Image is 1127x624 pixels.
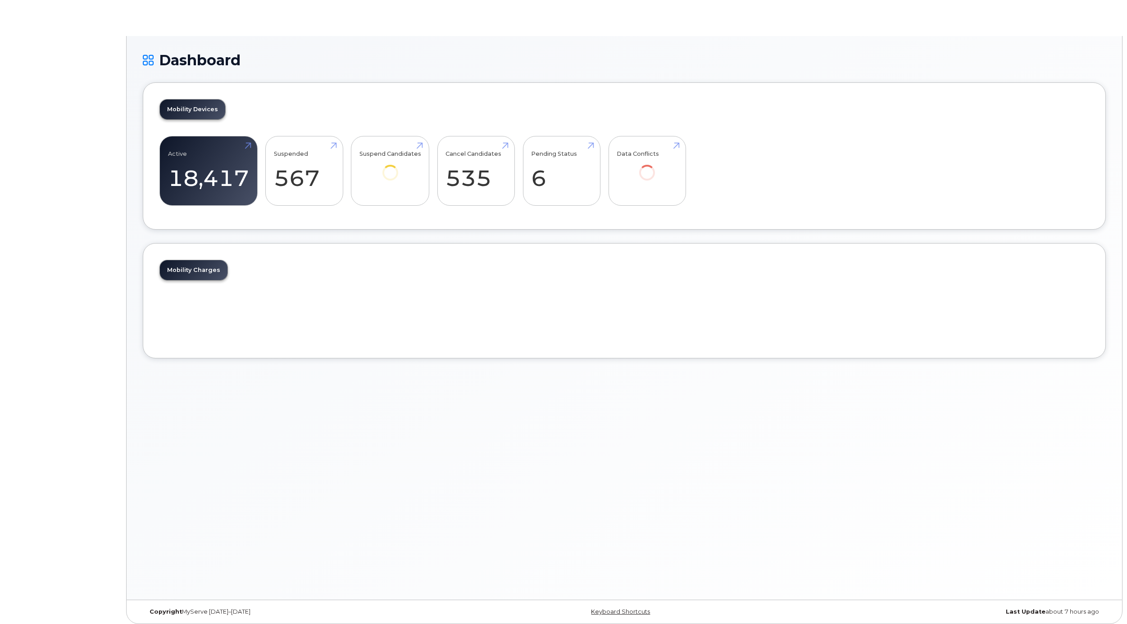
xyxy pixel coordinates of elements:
[143,52,1106,68] h1: Dashboard
[591,608,650,615] a: Keyboard Shortcuts
[168,141,249,201] a: Active 18,417
[160,99,225,119] a: Mobility Devices
[143,608,464,615] div: MyServe [DATE]–[DATE]
[150,608,182,615] strong: Copyright
[531,141,592,201] a: Pending Status 6
[445,141,506,201] a: Cancel Candidates 535
[617,141,677,193] a: Data Conflicts
[1006,608,1045,615] strong: Last Update
[785,608,1106,615] div: about 7 hours ago
[359,141,421,193] a: Suspend Candidates
[160,260,227,280] a: Mobility Charges
[274,141,335,201] a: Suspended 567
